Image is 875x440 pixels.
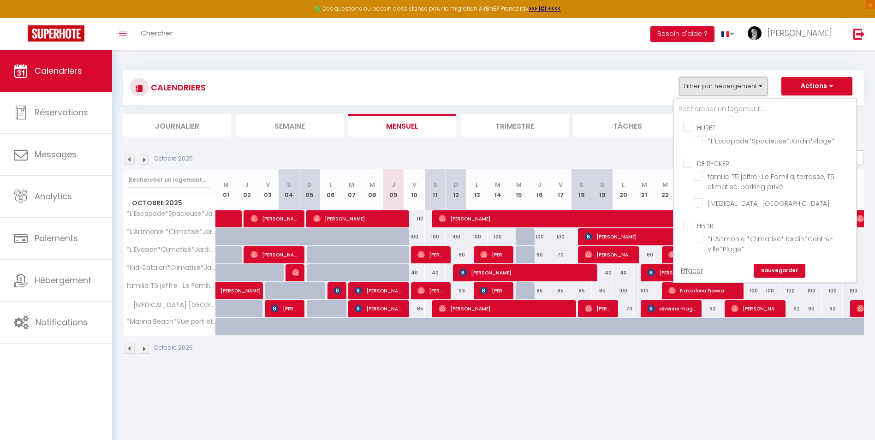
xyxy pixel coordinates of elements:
span: [PERSON_NAME] [459,264,591,281]
span: *Marina Beach*Vue port et mer*Confort* [125,318,217,325]
abbr: L [476,180,478,189]
th: 19 [592,169,613,210]
span: [PERSON_NAME] [417,282,445,299]
th: 18 [571,169,592,210]
span: [PERSON_NAME] [668,246,717,263]
span: [PERSON_NAME] [585,300,613,317]
div: 100 [738,282,759,299]
li: Trimestre [461,114,569,137]
div: 40 [613,264,634,281]
div: 85 [571,282,592,299]
span: Fiakaifonu Fiaeva [668,282,738,299]
span: *L'Escapade*Spacieuse*Jardin*Plage* [125,210,217,217]
abbr: M [369,180,375,189]
span: [MEDICAL_DATA] [GEOGRAPHIC_DATA] [125,300,217,310]
div: 100 [634,282,655,299]
button: Filtrer par hébergement [679,77,768,95]
th: 16 [529,169,550,210]
th: 17 [550,169,571,210]
li: Semaine [236,114,344,137]
span: [PERSON_NAME] [585,246,633,263]
abbr: D [600,180,605,189]
th: 10 [404,169,424,210]
span: Analytics [35,190,72,202]
div: 100 [466,228,487,245]
span: Chercher [141,28,173,38]
div: 60 [634,246,655,263]
abbr: M [642,180,647,189]
abbr: L [329,180,332,189]
div: 100 [822,282,843,299]
abbr: M [349,180,354,189]
h3: CALENDRIERS [149,77,206,98]
div: 60 [529,246,550,263]
th: 14 [488,169,508,210]
span: Messages [35,149,77,160]
div: 100 [843,282,864,299]
span: familia T5 joffre · Le Familia, terrasse, T5 climatisé, parking privé [708,172,834,191]
abbr: D [454,180,458,189]
div: 100 [550,228,571,245]
th: 04 [278,169,299,210]
li: Journalier [123,114,231,137]
span: familia T5 joffre · Le Familia, terrasse, T5 climatisé, parking privé [125,282,217,289]
abbr: M [223,180,229,189]
span: [PERSON_NAME] [355,300,403,317]
div: 85 [592,282,613,299]
th: 22 [655,169,675,210]
a: >>> ICI <<<< [529,5,561,12]
span: Hébergement [35,274,91,286]
input: Rechercher un logement... [674,101,856,118]
th: 20 [613,169,634,210]
span: *L'Evasion*Climatisé*Jardin*Plage*Jacuzzi* [125,246,217,253]
span: [PERSON_NAME] [250,210,299,227]
div: 40 [404,264,424,281]
div: 100 [759,282,780,299]
span: [PERSON_NAME] Y [PERSON_NAME] [480,246,508,263]
span: Paiements [35,232,78,244]
button: Actions [781,77,852,95]
div: 100 [613,282,634,299]
div: 100 [488,228,508,245]
th: 08 [362,169,383,210]
th: 09 [383,169,404,210]
div: 70 [613,300,634,317]
span: [PERSON_NAME] [731,300,780,317]
th: 02 [237,169,257,210]
span: *L’Artmonie *Climatisé*Jardin*Centre-ville*Plage* [125,228,217,235]
span: *Nid Catalan*Climatisé*Jardin*Centre-ville*Plage* [125,264,217,271]
span: [PERSON_NAME] [480,282,508,299]
th: 12 [446,169,466,210]
div: 85 [529,282,550,299]
th: 13 [466,169,487,210]
abbr: S [287,180,291,189]
abbr: J [392,180,395,189]
div: 110 [404,210,424,227]
input: Rechercher un logement... [129,172,210,188]
a: Sauvegarder [754,264,805,278]
th: 01 [216,169,237,210]
span: Réservations [35,107,88,118]
span: [PERSON_NAME] [355,282,403,299]
div: 92 [780,300,801,317]
span: [PERSON_NAME] [334,282,341,299]
a: Chercher [134,18,179,50]
abbr: V [266,180,270,189]
p: Octobre 2025 [155,155,193,163]
div: 92 [696,300,717,317]
span: séverine magron [648,300,696,317]
abbr: V [559,180,563,189]
div: 100 [425,228,446,245]
div: 93 [446,282,466,299]
div: 92 [822,300,843,317]
div: 100 [801,282,822,299]
div: 70 [550,246,571,263]
abbr: S [433,180,437,189]
a: ... [PERSON_NAME] [741,18,844,50]
th: 03 [257,169,278,210]
div: 100 [529,228,550,245]
th: 06 [320,169,341,210]
th: 05 [299,169,320,210]
abbr: M [516,180,522,189]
